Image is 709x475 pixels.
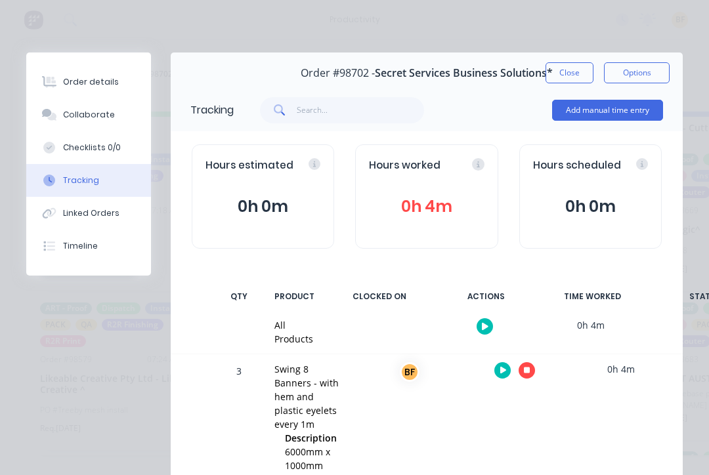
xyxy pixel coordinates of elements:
[369,158,440,173] span: Hours worked
[301,67,375,79] span: Order #98702 -
[274,318,313,346] div: All Products
[63,76,119,88] div: Order details
[63,240,98,252] div: Timeline
[26,197,151,230] button: Linked Orders
[26,98,151,131] button: Collaborate
[26,131,151,164] button: Checklists 0/0
[604,62,670,83] button: Options
[190,102,234,118] div: Tracking
[400,362,419,382] div: BF
[542,310,640,340] div: 0h 4m
[205,158,293,173] span: Hours estimated
[205,194,320,219] button: 0h 0m
[533,158,621,173] span: Hours scheduled
[267,283,322,310] div: PRODUCT
[63,207,119,219] div: Linked Orders
[330,283,429,310] div: CLOCKED ON
[63,175,99,186] div: Tracking
[375,67,553,79] span: Secret Services Business Solutions*
[546,62,593,83] button: Close
[543,283,641,310] div: TIME WORKED
[369,194,484,219] button: 0h 4m
[274,362,343,431] div: Swing 8 Banners - with hem and plastic eyelets every 1m
[26,66,151,98] button: Order details
[63,142,121,154] div: Checklists 0/0
[285,445,330,472] span: 6000mm x 1000mm
[219,283,259,310] div: QTY
[552,100,663,121] button: Add manual time entry
[26,230,151,262] button: Timeline
[572,354,670,384] div: 0h 4m
[533,194,648,219] button: 0h 0m
[285,431,337,445] span: Description
[437,283,535,310] div: ACTIONS
[297,97,425,123] input: Search...
[26,164,151,197] button: Tracking
[63,109,115,121] div: Collaborate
